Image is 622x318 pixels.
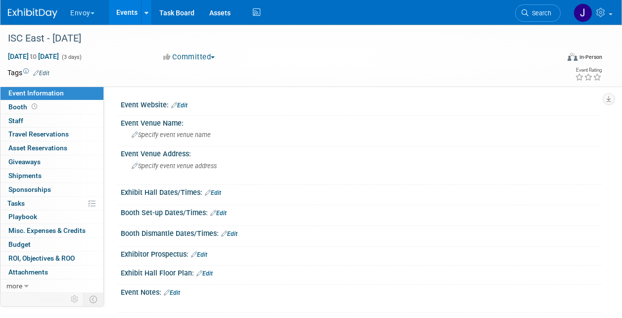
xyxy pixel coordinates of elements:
[515,4,561,22] a: Search
[8,254,75,262] span: ROI, Objectives & ROO
[221,230,238,237] a: Edit
[132,131,211,138] span: Specify event venue name
[121,247,602,260] div: Exhibitor Prospectus:
[6,282,22,290] span: more
[205,189,221,196] a: Edit
[0,169,103,182] a: Shipments
[8,213,37,221] span: Playbook
[121,205,602,218] div: Booth Set-up Dates/Times:
[121,185,602,198] div: Exhibit Hall Dates/Times:
[0,266,103,279] a: Attachments
[121,116,602,128] div: Event Venue Name:
[121,97,602,110] div: Event Website:
[8,172,42,180] span: Shipments
[0,252,103,265] a: ROI, Objectives & ROO
[8,89,64,97] span: Event Information
[8,103,39,111] span: Booth
[171,102,188,109] a: Edit
[8,158,41,166] span: Giveaways
[121,226,602,239] div: Booth Dismantle Dates/Times:
[8,185,51,193] span: Sponsorships
[121,285,602,298] div: Event Notes:
[0,224,103,237] a: Misc. Expenses & Credits
[528,9,551,17] span: Search
[29,52,38,60] span: to
[0,238,103,251] a: Budget
[0,279,103,293] a: more
[516,51,602,66] div: Event Format
[568,53,577,61] img: Format-Inperson.png
[121,266,602,278] div: Exhibit Hall Floor Plan:
[8,8,57,18] img: ExhibitDay
[8,130,69,138] span: Travel Reservations
[7,68,49,78] td: Tags
[4,30,551,47] div: ISC East - [DATE]
[210,210,227,217] a: Edit
[164,289,180,296] a: Edit
[0,100,103,114] a: Booth
[30,103,39,110] span: Booth not reserved yet
[196,270,213,277] a: Edit
[160,52,219,62] button: Committed
[121,146,602,159] div: Event Venue Address:
[66,293,84,306] td: Personalize Event Tab Strip
[0,197,103,210] a: Tasks
[61,54,82,60] span: (3 days)
[8,117,23,125] span: Staff
[0,87,103,100] a: Event Information
[0,141,103,155] a: Asset Reservations
[191,251,207,258] a: Edit
[0,114,103,128] a: Staff
[7,52,59,61] span: [DATE] [DATE]
[0,155,103,169] a: Giveaways
[84,293,104,306] td: Toggle Event Tabs
[575,68,602,73] div: Event Rating
[579,53,602,61] div: In-Person
[33,70,49,77] a: Edit
[8,144,67,152] span: Asset Reservations
[0,183,103,196] a: Sponsorships
[0,210,103,224] a: Playbook
[8,240,31,248] span: Budget
[132,162,217,170] span: Specify event venue address
[0,128,103,141] a: Travel Reservations
[7,199,25,207] span: Tasks
[8,268,48,276] span: Attachments
[574,3,592,22] img: Jessica Luyster
[8,227,86,234] span: Misc. Expenses & Credits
